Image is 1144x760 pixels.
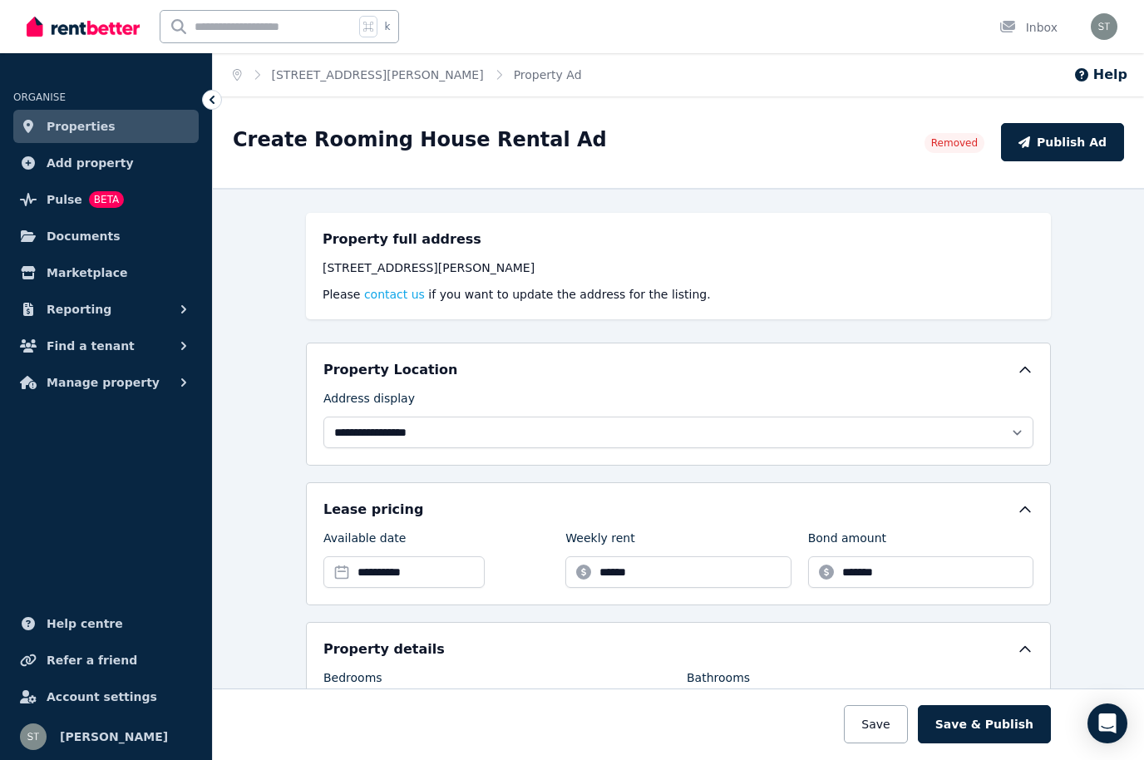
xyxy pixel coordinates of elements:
[47,153,134,173] span: Add property
[687,669,750,693] label: Bathrooms
[89,191,124,208] span: BETA
[1001,123,1124,161] button: Publish Ad
[1087,703,1127,743] div: Open Intercom Messenger
[999,19,1058,36] div: Inbox
[918,705,1051,743] button: Save & Publish
[808,530,886,553] label: Bond amount
[13,256,199,289] a: Marketplace
[13,644,199,677] a: Refer a friend
[514,68,582,81] a: Property Ad
[47,687,157,707] span: Account settings
[47,116,116,136] span: Properties
[13,110,199,143] a: Properties
[384,20,390,33] span: k
[233,126,607,153] h1: Create Rooming House Rental Ad
[47,336,135,356] span: Find a tenant
[364,286,425,303] button: contact us
[27,14,140,39] img: RentBetter
[13,680,199,713] a: Account settings
[13,91,66,103] span: ORGANISE
[13,293,199,326] button: Reporting
[323,259,1034,276] div: [STREET_ADDRESS][PERSON_NAME]
[323,390,415,413] label: Address display
[47,263,127,283] span: Marketplace
[1073,65,1127,85] button: Help
[844,705,907,743] button: Save
[213,53,602,96] nav: Breadcrumb
[323,500,423,520] h5: Lease pricing
[931,136,978,150] span: Removed
[13,183,199,216] a: PulseBETA
[20,723,47,750] img: Samantha Thomas
[13,329,199,363] button: Find a tenant
[47,190,82,210] span: Pulse
[13,220,199,253] a: Documents
[47,299,111,319] span: Reporting
[272,68,484,81] a: [STREET_ADDRESS][PERSON_NAME]
[1091,13,1117,40] img: Samantha Thomas
[47,373,160,392] span: Manage property
[13,366,199,399] button: Manage property
[13,146,199,180] a: Add property
[323,360,457,380] h5: Property Location
[323,639,445,659] h5: Property details
[323,229,481,249] h5: Property full address
[323,286,1034,303] p: Please if you want to update the address for the listing.
[60,727,168,747] span: [PERSON_NAME]
[13,607,199,640] a: Help centre
[565,530,634,553] label: Weekly rent
[323,530,406,553] label: Available date
[47,650,137,670] span: Refer a friend
[47,614,123,634] span: Help centre
[323,669,382,693] label: Bedrooms
[47,226,121,246] span: Documents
